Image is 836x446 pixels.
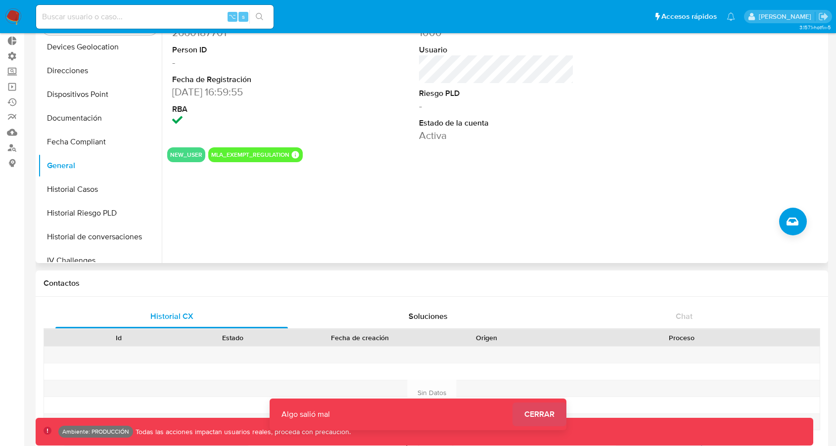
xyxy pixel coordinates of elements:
span: Chat [676,311,693,322]
span: Accesos rápidos [661,11,717,22]
a: Notificaciones [727,12,735,21]
dd: - [419,99,574,113]
button: Historial Riesgo PLD [38,201,162,225]
dt: Fecha de Registración [172,74,327,85]
span: 3.157.1-hotfix-5 [799,23,831,31]
dt: RBA [172,104,327,115]
button: new_user [170,153,202,157]
span: s [242,12,245,21]
input: Buscar usuario o caso... [36,10,274,23]
button: IV Challenges [38,249,162,272]
dt: Estado de la cuenta [419,118,574,129]
span: Historial CX [150,311,193,322]
div: Estado [183,333,283,343]
button: Documentación [38,106,162,130]
dd: - [172,55,327,69]
p: Todas las acciones impactan usuarios reales, proceda con precaución. [133,427,351,437]
div: Origen [436,333,537,343]
button: Devices Geolocation [38,35,162,59]
h1: Contactos [44,278,820,288]
button: Direcciones [38,59,162,83]
button: mla_exempt_regulation [211,153,289,157]
dt: Person ID [172,45,327,55]
button: Dispositivos Point [38,83,162,106]
p: esteban.salas@mercadolibre.com.co [759,12,815,21]
dd: [DATE] 16:59:55 [172,85,327,99]
button: Historial de conversaciones [38,225,162,249]
span: ⌥ [229,12,236,21]
dd: Activa [419,129,574,142]
a: Salir [818,11,829,22]
p: Ambiente: PRODUCCIÓN [62,430,129,434]
span: Soluciones [409,311,448,322]
div: Fecha de creación [297,333,422,343]
button: General [38,154,162,178]
button: Historial Casos [38,178,162,201]
button: search-icon [249,10,270,24]
dt: Riesgo PLD [419,88,574,99]
dt: Usuario [419,45,574,55]
div: Proceso [551,333,813,343]
button: Fecha Compliant [38,130,162,154]
div: Id [68,333,169,343]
